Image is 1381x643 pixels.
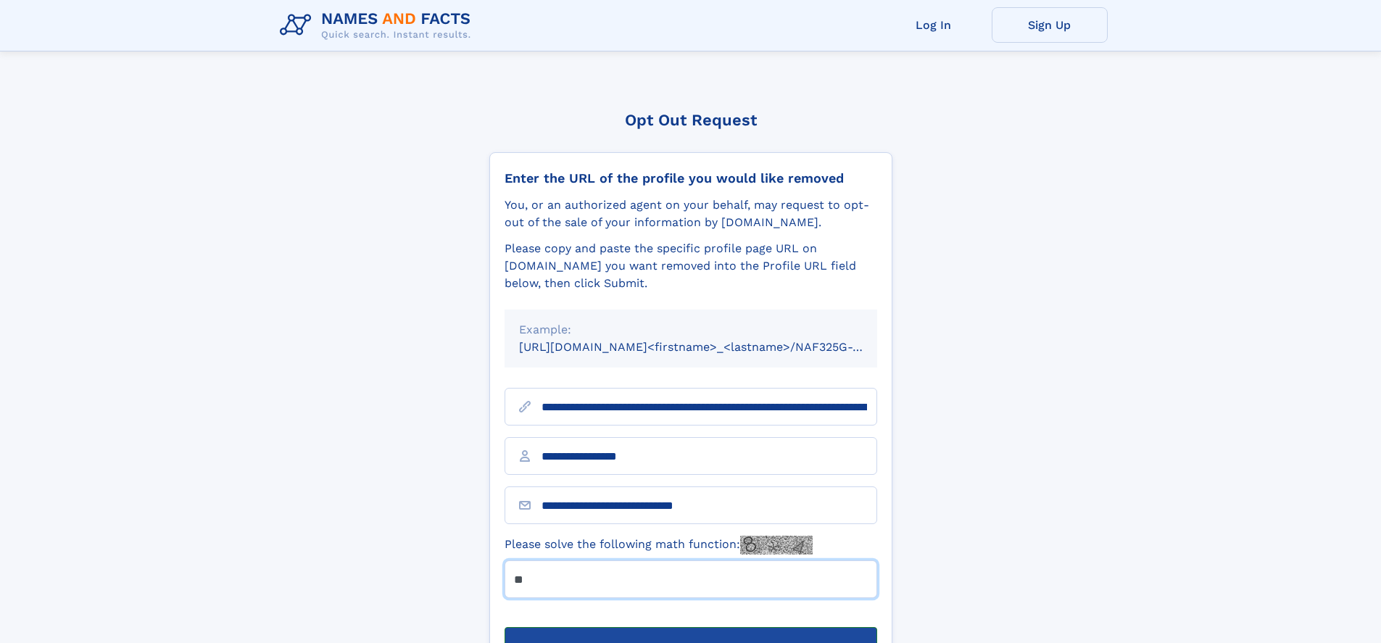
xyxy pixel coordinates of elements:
[505,170,877,186] div: Enter the URL of the profile you would like removed
[992,7,1108,43] a: Sign Up
[505,196,877,231] div: You, or an authorized agent on your behalf, may request to opt-out of the sale of your informatio...
[274,6,483,45] img: Logo Names and Facts
[876,7,992,43] a: Log In
[505,536,813,555] label: Please solve the following math function:
[505,240,877,292] div: Please copy and paste the specific profile page URL on [DOMAIN_NAME] you want removed into the Pr...
[519,321,863,339] div: Example:
[519,340,905,354] small: [URL][DOMAIN_NAME]<firstname>_<lastname>/NAF325G-xxxxxxxx
[489,111,892,129] div: Opt Out Request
